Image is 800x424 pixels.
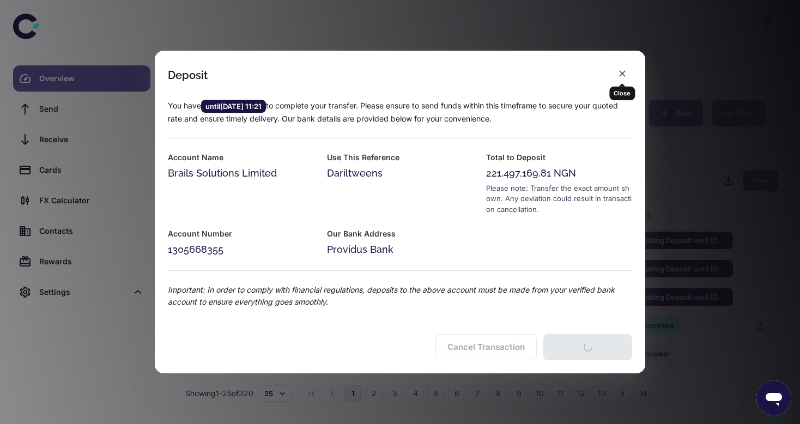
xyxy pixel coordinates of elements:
h6: Account Name [168,152,314,163]
h6: Total to Deposit [486,152,632,163]
h6: Our Bank Address [327,228,473,240]
p: You have to complete your transfer. Please ensure to send funds within this timeframe to secure y... [168,100,632,125]
iframe: Button to launch messaging window, conversation in progress [756,380,791,415]
h6: Account Number [168,228,314,240]
div: Providus Bank [327,242,473,257]
span: until [DATE] 11:21 [201,101,266,112]
div: Deposit [168,69,208,82]
div: Brails Solutions Limited [168,166,314,181]
div: 1305668355 [168,242,314,257]
h6: Use This Reference [327,152,473,163]
div: Close [609,87,635,100]
div: Dariltweens [327,166,473,181]
div: Please note: Transfer the exact amount shown. Any deviation could result in transaction cancellat... [486,183,632,215]
p: Important: In order to comply with financial regulations, deposits to the above account must be m... [168,284,632,308]
div: 221,497,169.81 NGN [486,166,632,181]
